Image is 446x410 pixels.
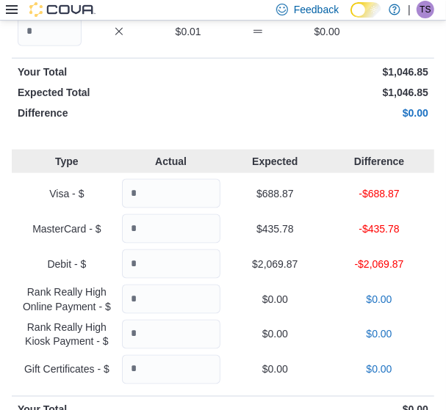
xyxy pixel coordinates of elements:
span: Feedback [294,2,339,17]
p: $0.00 [330,362,428,377]
p: Your Total [18,65,220,79]
p: $688.87 [226,186,325,201]
p: $0.00 [226,362,325,377]
p: $0.00 [226,292,325,307]
p: $0.00 [226,327,325,342]
p: Debit - $ [18,257,116,271]
input: Dark Mode [350,2,381,18]
input: Quantity [122,355,220,384]
p: $435.78 [226,222,325,236]
p: Difference [18,106,220,120]
p: Difference [330,154,428,169]
p: $0.01 [157,24,220,39]
p: -$435.78 [330,222,428,236]
p: | [408,1,411,18]
p: Gift Certificates - $ [18,362,116,377]
p: -$2,069.87 [330,257,428,271]
p: $1,046.85 [226,85,429,100]
span: TS [420,1,431,18]
input: Quantity [122,214,220,244]
p: -$688.87 [330,186,428,201]
input: Quantity [122,179,220,208]
img: Cova [29,2,96,17]
p: $0.00 [330,327,428,342]
input: Quantity [18,17,82,46]
p: $0.00 [295,24,359,39]
p: MasterCard - $ [18,222,116,236]
p: Rank Really High Kiosk Payment - $ [18,320,116,349]
p: Type [18,154,116,169]
p: $0.00 [226,106,429,120]
p: Actual [122,154,220,169]
p: Rank Really High Online Payment - $ [18,285,116,314]
p: Expected [226,154,325,169]
p: Visa - $ [18,186,116,201]
p: Expected Total [18,85,220,100]
p: $2,069.87 [226,257,325,271]
input: Quantity [122,285,220,314]
div: Tamara Silver [417,1,434,18]
input: Quantity [122,249,220,279]
p: $0.00 [330,292,428,307]
p: $1,046.85 [226,65,429,79]
input: Quantity [122,320,220,349]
